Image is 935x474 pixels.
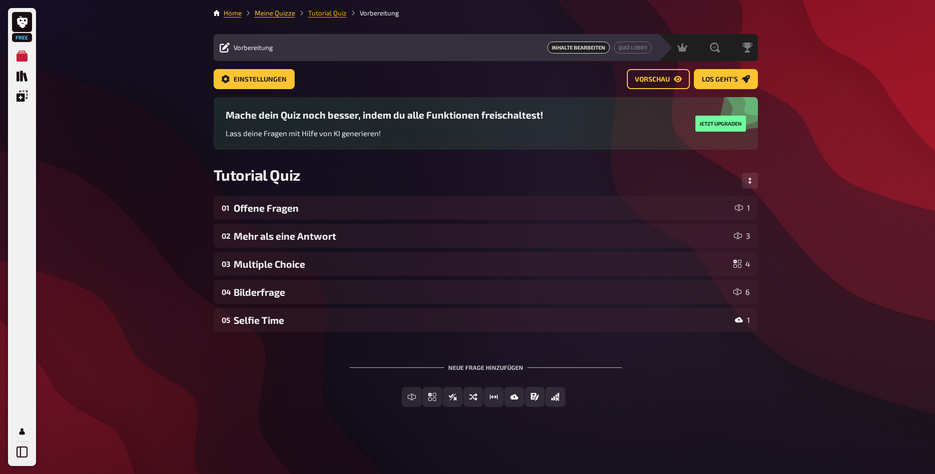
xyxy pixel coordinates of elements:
[702,76,738,83] span: Los geht's
[735,316,750,324] div: 1
[694,69,758,89] a: Los geht's
[627,69,690,89] a: Vorschau
[443,387,463,407] button: Wahr / Falsch
[224,8,242,18] li: Home
[222,287,230,296] div: 04
[214,69,295,89] a: Einstellungen
[12,66,32,86] a: Quiz Sammlung
[234,230,730,242] div: Mehr als eine Antwort
[547,42,610,54] span: Inhalte Bearbeiten
[234,258,729,270] div: Multiple Choice
[12,46,32,66] a: Meine Quizze
[12,86,32,106] a: Einblendungen
[347,8,399,18] li: Vorbereitung
[12,421,32,441] a: Mein Konto
[402,387,422,407] button: Freitext Eingabe
[614,42,652,54] a: Quiz Lobby
[463,387,483,407] button: Sortierfrage
[525,387,545,407] button: Prosa (Langtext)
[742,173,758,189] button: Reihenfolge anpassen
[234,286,729,298] div: Bilderfrage
[733,260,750,268] div: 4
[214,166,301,184] span: Tutorial Quiz
[295,8,347,18] li: Tutorial Quiz
[226,129,381,138] span: Lass deine Fragen mit Hilfe von KI generieren!
[695,116,746,132] button: Jetzt upgraden
[226,109,543,121] h3: Mache dein Quiz noch besser, indem du alle Funktionen freischaltest!
[308,9,347,17] a: Tutorial Quiz
[504,387,524,407] button: Bild-Antwort
[222,231,230,240] div: 02
[734,232,750,240] div: 3
[234,314,731,326] div: Selfie Time
[234,202,731,214] div: Offene Fragen
[234,76,287,83] span: Einstellungen
[545,387,565,407] button: Offline Frage
[422,387,442,407] button: Einfachauswahl
[222,203,230,212] div: 01
[735,204,750,212] div: 1
[733,288,750,296] div: 6
[222,315,230,324] div: 05
[635,76,670,83] span: Vorschau
[222,259,230,268] div: 03
[350,348,622,379] div: Neue Frage hinzufügen
[484,387,504,407] button: Schätzfrage
[242,8,295,18] li: Meine Quizze
[224,9,242,17] a: Home
[13,35,31,41] span: Free
[234,44,273,52] span: Vorbereitung
[255,9,295,17] a: Meine Quizze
